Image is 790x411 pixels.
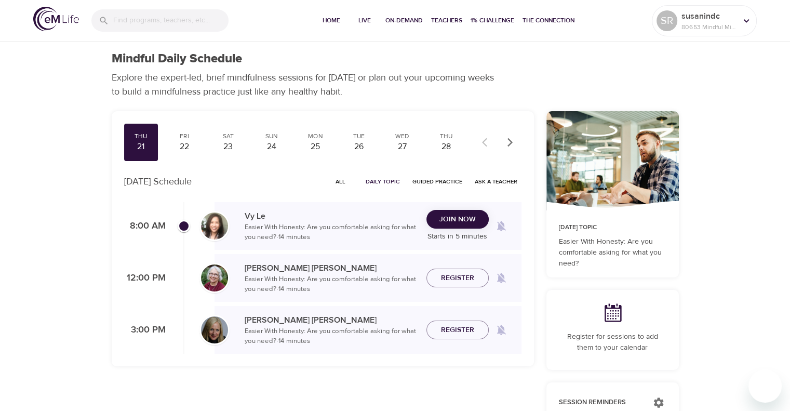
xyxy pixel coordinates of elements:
[33,7,79,31] img: logo
[441,272,474,285] span: Register
[128,141,154,153] div: 21
[426,231,489,242] p: Starts in 5 minutes
[328,177,353,187] span: All
[201,213,228,240] img: vy-profile-good-3.jpg
[245,274,418,295] p: Easier With Honesty: Are you comfortable asking for what you need? · 14 minutes
[390,132,416,141] div: Wed
[426,321,489,340] button: Register
[441,324,474,337] span: Register
[259,132,285,141] div: Sun
[113,9,229,32] input: Find programs, teachers, etc...
[245,210,418,222] p: Vy Le
[112,51,242,67] h1: Mindful Daily Schedule
[385,15,423,26] span: On-Demand
[215,132,241,141] div: Sat
[559,397,642,408] p: Session Reminders
[201,264,228,291] img: Bernice_Moore_min.jpg
[346,132,372,141] div: Tue
[471,15,514,26] span: 1% Challenge
[302,132,328,141] div: Mon
[346,141,372,153] div: 26
[681,22,737,32] p: 80653 Mindful Minutes
[412,177,462,187] span: Guided Practice
[657,10,677,31] div: SR
[433,132,459,141] div: Thu
[361,174,404,190] button: Daily Topic
[324,174,357,190] button: All
[559,332,666,353] p: Register for sessions to add them to your calendar
[426,210,489,229] button: Join Now
[559,236,666,269] p: Easier With Honesty: Are you comfortable asking for what you need?
[215,141,241,153] div: 23
[433,141,459,153] div: 28
[124,271,166,285] p: 12:00 PM
[124,323,166,337] p: 3:00 PM
[112,71,501,99] p: Explore the expert-led, brief mindfulness sessions for [DATE] or plan out your upcoming weeks to ...
[471,174,521,190] button: Ask a Teacher
[171,141,197,153] div: 22
[559,223,666,232] p: [DATE] Topic
[245,314,418,326] p: [PERSON_NAME] [PERSON_NAME]
[128,132,154,141] div: Thu
[245,326,418,347] p: Easier With Honesty: Are you comfortable asking for what you need? · 14 minutes
[366,177,400,187] span: Daily Topic
[489,266,514,290] span: Remind me when a class goes live every Thursday at 12:00 PM
[302,141,328,153] div: 25
[439,213,476,226] span: Join Now
[748,369,782,403] iframe: Button to launch messaging window
[408,174,466,190] button: Guided Practice
[681,10,737,22] p: susanindc
[431,15,462,26] span: Teachers
[201,316,228,343] img: Diane_Renz-min.jpg
[426,269,489,288] button: Register
[124,175,192,189] p: [DATE] Schedule
[390,141,416,153] div: 27
[259,141,285,153] div: 24
[475,177,517,187] span: Ask a Teacher
[523,15,574,26] span: The Connection
[245,222,418,243] p: Easier With Honesty: Are you comfortable asking for what you need? · 14 minutes
[245,262,418,274] p: [PERSON_NAME] [PERSON_NAME]
[171,132,197,141] div: Fri
[352,15,377,26] span: Live
[124,219,166,233] p: 8:00 AM
[319,15,344,26] span: Home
